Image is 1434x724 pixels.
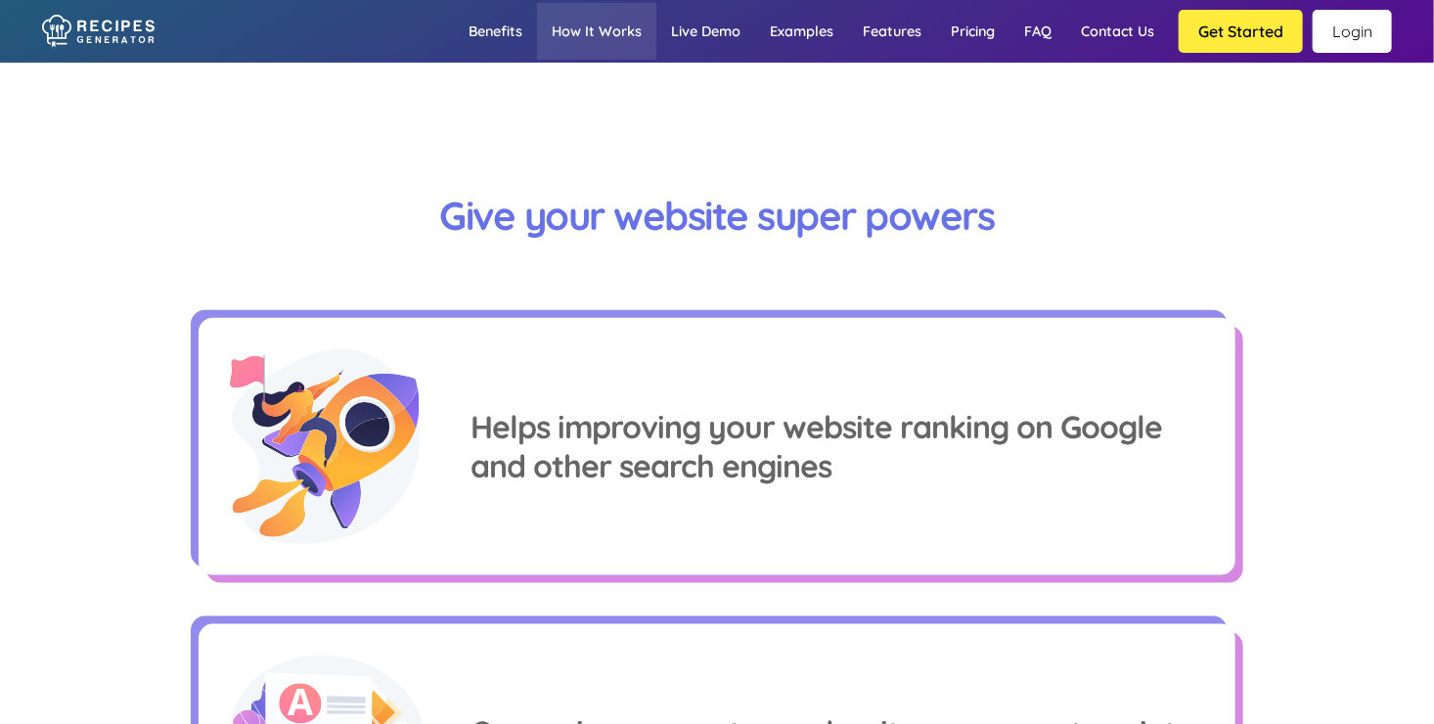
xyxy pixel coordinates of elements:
a: Benefits [454,3,537,60]
a: Features [848,3,936,60]
h3: Give your website super powers [326,191,1108,240]
a: Login [1313,10,1392,53]
button: Get Started [1179,10,1303,53]
a: Live demo [656,3,755,60]
a: How it works [537,3,656,60]
a: FAQ [1009,3,1066,60]
a: Examples [755,3,848,60]
a: Pricing [936,3,1009,60]
a: Contact us [1066,3,1169,60]
h4: Helps improving your website ranking on Google and other search engines [471,408,1204,486]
